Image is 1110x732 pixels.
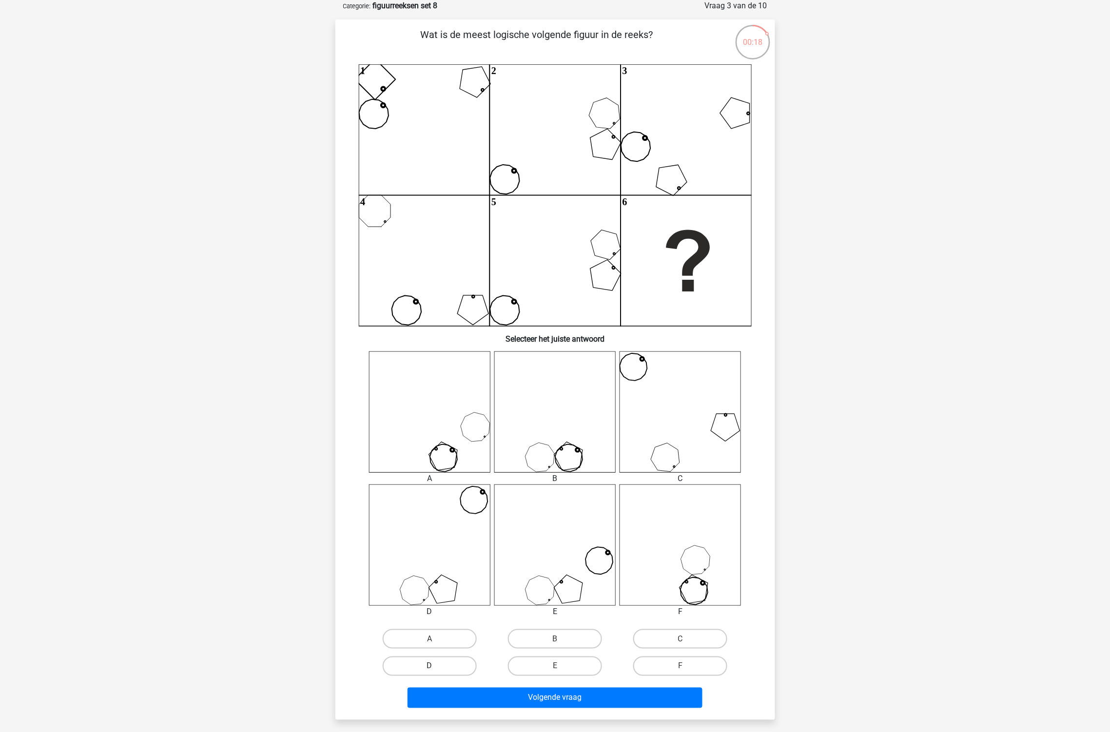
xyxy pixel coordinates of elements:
[351,27,723,57] p: Wat is de meest logische volgende figuur in de reeks?
[508,629,602,649] label: B
[487,473,623,484] div: B
[373,1,438,10] strong: figuurreeksen set 8
[508,656,602,676] label: E
[612,473,748,484] div: C
[633,629,727,649] label: C
[383,656,477,676] label: D
[360,196,365,207] text: 4
[360,65,365,76] text: 1
[633,656,727,676] label: F
[612,606,748,617] div: F
[622,65,627,76] text: 3
[351,327,759,344] h6: Selecteer het juiste antwoord
[343,2,371,10] small: Categorie:
[735,24,771,48] div: 00:18
[383,629,477,649] label: A
[408,688,702,708] button: Volgende vraag
[487,606,623,617] div: E
[491,196,496,207] text: 5
[491,65,496,76] text: 2
[362,606,498,617] div: D
[622,196,627,207] text: 6
[362,473,498,484] div: A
